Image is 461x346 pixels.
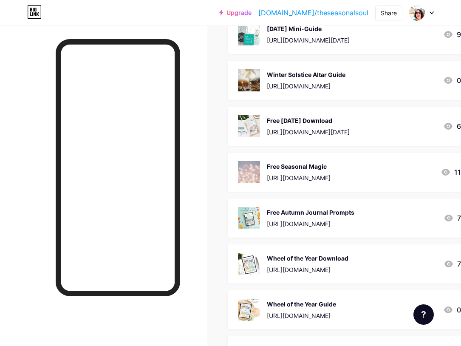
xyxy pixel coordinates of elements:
[238,253,260,275] img: Wheel of the Year Download
[267,128,350,136] div: [URL][DOMAIN_NAME][DATE]
[267,311,336,320] div: [URL][DOMAIN_NAME]
[258,8,368,18] a: [DOMAIN_NAME]/theseasonalsoul
[443,75,461,85] div: 0
[219,9,252,16] a: Upgrade
[381,9,397,17] div: Share
[238,69,260,91] img: Winter Solstice Altar Guide
[443,305,461,315] div: 0
[267,208,354,217] div: Free Autumn Journal Prompts
[441,167,461,177] div: 11
[238,23,260,45] img: Imbolc Mini-Guide
[409,5,425,21] img: theseasonalsoul
[238,161,260,183] img: Free Seasonal Magic
[267,24,350,33] div: [DATE] Mini-Guide
[238,115,260,137] img: Free Beltane Download
[267,116,350,125] div: Free [DATE] Download
[444,259,461,269] div: 7
[238,207,260,229] img: Free Autumn Journal Prompts
[238,299,260,321] img: Wheel of the Year Guide
[443,29,461,40] div: 9
[267,219,354,228] div: [URL][DOMAIN_NAME]
[267,82,345,91] div: [URL][DOMAIN_NAME]
[267,162,331,171] div: Free Seasonal Magic
[267,36,350,45] div: [URL][DOMAIN_NAME][DATE]
[267,173,331,182] div: [URL][DOMAIN_NAME]
[267,265,348,274] div: [URL][DOMAIN_NAME]
[444,213,461,223] div: 7
[267,70,345,79] div: Winter Solstice Altar Guide
[267,254,348,263] div: Wheel of the Year Download
[267,300,336,309] div: Wheel of the Year Guide
[443,121,461,131] div: 6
